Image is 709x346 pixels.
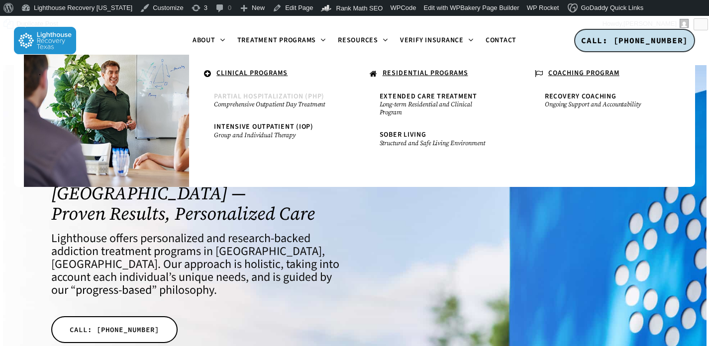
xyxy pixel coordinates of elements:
[34,65,179,82] a: .
[216,68,288,78] u: CLINICAL PROGRAMS
[332,37,394,45] a: Resources
[375,88,500,121] a: Extended Care TreatmentLong-term Residential and Clinical Program
[51,232,342,297] h4: Lighthouse offers personalized and research-backed addiction treatment programs in [GEOGRAPHIC_DA...
[16,16,58,32] span: Duplicate Post
[548,68,619,78] u: COACHING PROGRAM
[480,37,522,44] a: Contact
[365,65,510,84] a: RESIDENTIAL PROGRAMS
[14,27,76,54] img: Lighthouse Recovery Texas
[574,29,695,53] a: CALL: [PHONE_NUMBER]
[623,20,677,27] span: [PERSON_NAME]
[400,35,464,45] span: Verify Insurance
[51,316,178,343] a: CALL: [PHONE_NUMBER]
[214,91,324,101] span: Partial Hospitalization (PHP)
[394,37,480,45] a: Verify Insurance
[76,281,152,299] a: progress-based
[214,100,329,108] small: Comprehensive Outpatient Day Treatment
[51,142,342,224] h1: Top-Rated Addiction Treatment Center in [GEOGRAPHIC_DATA], [GEOGRAPHIC_DATA] — Proven Results, Pe...
[231,37,332,45] a: Treatment Programs
[336,4,383,12] span: Rank Math SEO
[193,35,215,45] span: About
[486,35,516,45] span: Contact
[70,325,159,335] span: CALL: [PHONE_NUMBER]
[214,131,329,139] small: Group and Individual Therapy
[39,68,41,78] span: .
[375,126,500,152] a: Sober LivingStructured and Safe Living Environment
[380,139,495,147] small: Structured and Safe Living Environment
[545,100,660,108] small: Ongoing Support and Accountability
[338,35,378,45] span: Resources
[599,16,693,32] a: Howdy,
[214,122,313,132] span: Intensive Outpatient (IOP)
[581,35,688,45] span: CALL: [PHONE_NUMBER]
[383,68,468,78] u: RESIDENTIAL PROGRAMS
[530,65,675,84] a: COACHING PROGRAM
[209,88,334,113] a: Partial Hospitalization (PHP)Comprehensive Outpatient Day Treatment
[199,65,344,84] a: CLINICAL PROGRAMS
[540,88,665,113] a: Recovery CoachingOngoing Support and Accountability
[380,130,426,140] span: Sober Living
[209,118,334,144] a: Intensive Outpatient (IOP)Group and Individual Therapy
[380,91,477,101] span: Extended Care Treatment
[545,91,616,101] span: Recovery Coaching
[380,100,495,116] small: Long-term Residential and Clinical Program
[237,35,316,45] span: Treatment Programs
[187,37,231,45] a: About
